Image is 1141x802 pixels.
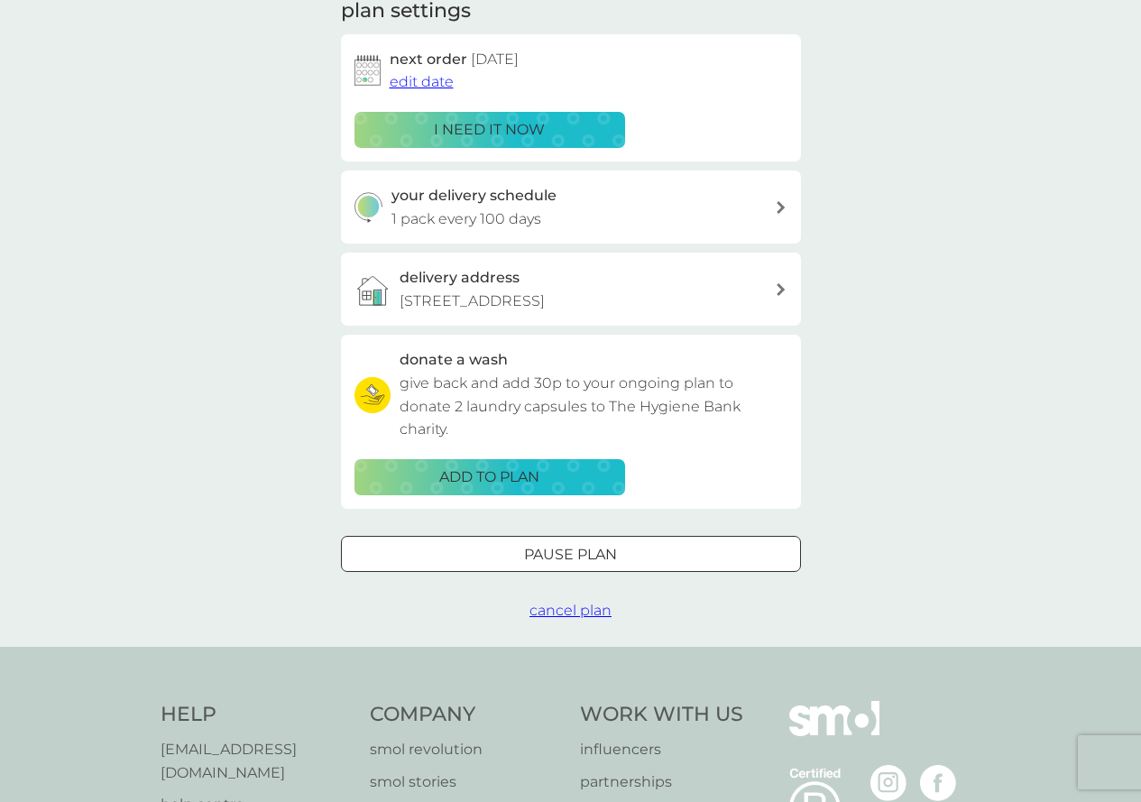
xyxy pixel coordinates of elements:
[370,738,562,761] a: smol revolution
[471,51,519,68] span: [DATE]
[390,73,454,90] span: edit date
[524,543,617,567] p: Pause plan
[400,372,787,441] p: give back and add 30p to your ongoing plan to donate 2 laundry capsules to The Hygiene Bank charity.
[370,770,562,794] a: smol stories
[354,112,625,148] button: i need it now
[161,738,353,784] a: [EMAIL_ADDRESS][DOMAIN_NAME]
[161,701,353,729] h4: Help
[390,48,519,71] h2: next order
[391,184,557,207] h3: your delivery schedule
[529,599,612,622] button: cancel plan
[580,701,743,729] h4: Work With Us
[390,70,454,94] button: edit date
[341,536,801,572] button: Pause plan
[529,602,612,619] span: cancel plan
[400,290,545,313] p: [STREET_ADDRESS]
[439,466,539,489] p: ADD TO PLAN
[341,171,801,244] button: your delivery schedule1 pack every 100 days
[580,738,743,761] a: influencers
[920,765,956,801] img: visit the smol Facebook page
[341,253,801,326] a: delivery address[STREET_ADDRESS]
[870,765,906,801] img: visit the smol Instagram page
[370,701,562,729] h4: Company
[400,348,508,372] h3: donate a wash
[400,266,520,290] h3: delivery address
[391,207,541,231] p: 1 pack every 100 days
[354,459,625,495] button: ADD TO PLAN
[580,770,743,794] a: partnerships
[434,118,545,142] p: i need it now
[789,701,879,762] img: smol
